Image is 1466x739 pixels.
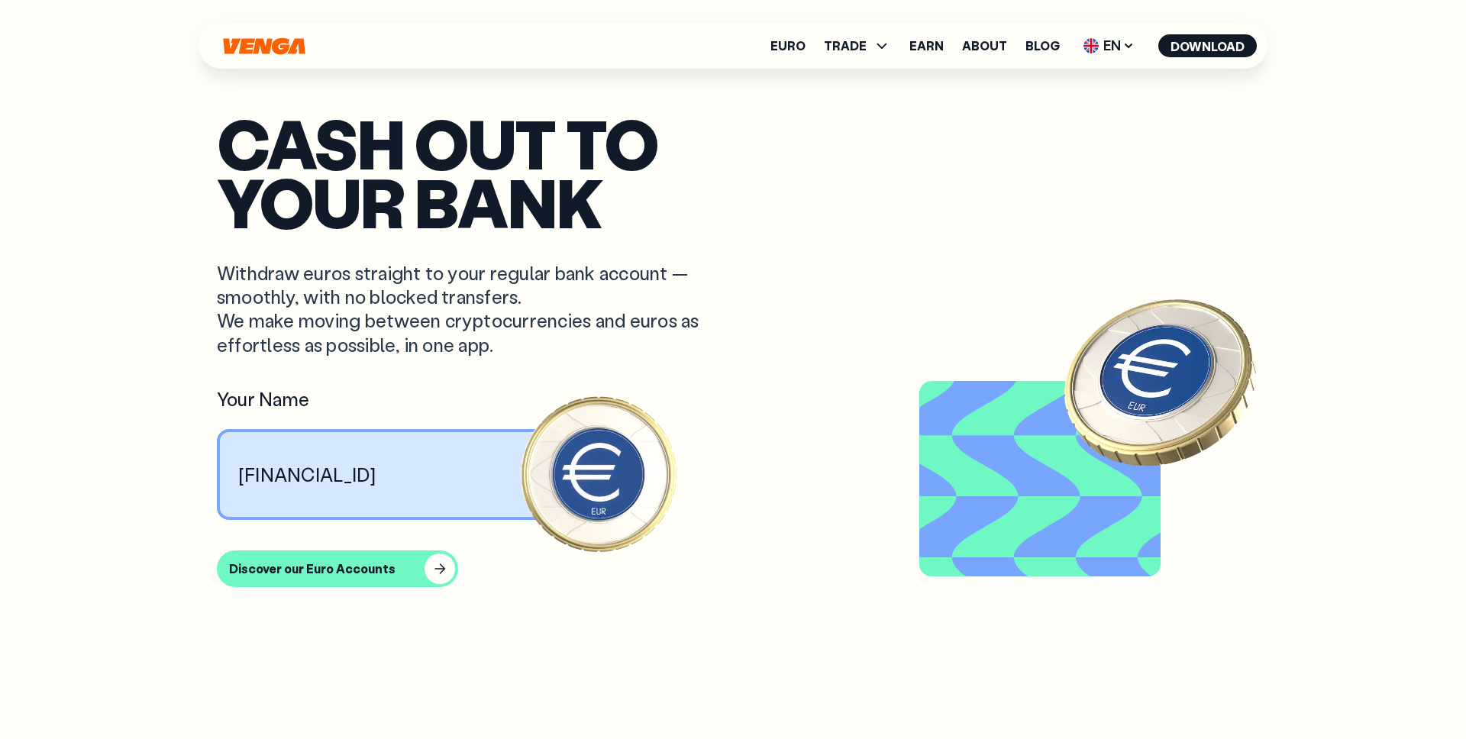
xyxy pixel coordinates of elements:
img: flag-uk [1083,38,1099,53]
img: EURO coin [1046,266,1275,495]
a: Discover our Euro Accounts [217,550,1249,587]
a: Earn [909,40,944,52]
a: Euro [770,40,806,52]
span: EN [1078,34,1140,58]
button: Discover our Euro Accounts [217,550,458,587]
p: Withdraw euros straight to your regular bank account — smoothly, with no blocked transfers. We ma... [217,261,699,357]
svg: Home [221,37,307,55]
p: Cash out to your bank [217,114,1249,231]
video: Video background [925,387,1154,570]
div: Discover our Euro Accounts [229,561,396,576]
a: About [962,40,1007,52]
button: Download [1158,34,1257,57]
span: TRADE [824,40,867,52]
span: TRADE [824,37,891,55]
a: Blog [1025,40,1060,52]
